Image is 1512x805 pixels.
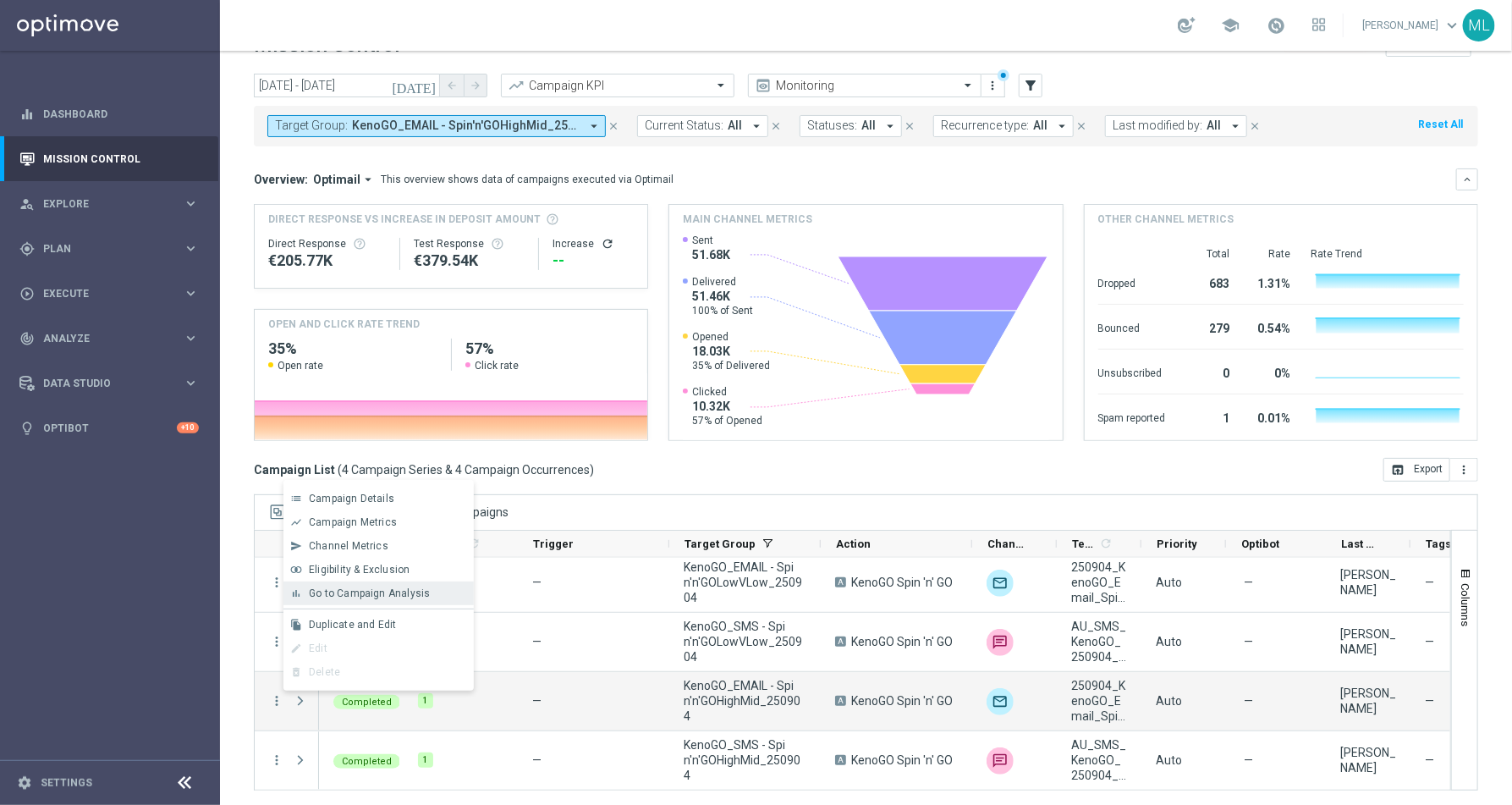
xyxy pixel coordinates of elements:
button: close [902,117,917,135]
span: Plan [43,244,183,254]
button: keyboard_arrow_down [1456,168,1478,190]
div: There are unsaved changes [998,69,1009,81]
div: Press SPACE to select this row. [255,613,319,672]
i: arrow_forward [470,80,481,91]
i: send [290,540,302,552]
i: bar_chart [290,587,302,599]
span: keyboard_arrow_down [1443,16,1461,35]
a: Mission Control [43,136,199,181]
span: AU_SMS_KenoGO_250904_Spin'n'GOLowVLow [1071,619,1127,664]
span: Execute [43,289,183,299]
span: KenoGO Spin 'n' GO [851,634,953,649]
span: 51.68K [692,247,730,262]
div: 0.54% [1251,313,1291,340]
div: 0% [1251,358,1291,385]
span: Auto [1156,753,1182,767]
span: Auto [1156,694,1182,708]
span: Analyze [43,334,183,344]
div: Optimail [987,688,1014,715]
i: keyboard_arrow_right [183,285,199,301]
i: arrow_drop_down [882,119,898,134]
button: show_chart Campaign Metrics [283,510,474,534]
span: Last Modified By [1341,538,1382,550]
button: close [606,117,621,135]
span: Eligibility & Exclusion [309,564,410,576]
div: 1 [418,693,433,709]
ng-select: Campaign KPI [501,74,734,97]
button: bar_chart Go to Campaign Analysis [283,582,474,605]
button: lightbulb Optibot +10 [19,422,200,435]
i: open_in_browser [1391,463,1405,477]
span: 4 Campaign Series & 4 Campaign Occurrences [342,462,590,477]
div: 0.01% [1251,403,1291,430]
div: Test Response [414,237,524,251]
i: close [1075,120,1087,132]
span: 18.03K [692,344,770,359]
div: Mission Control [19,136,199,181]
span: A [835,637,846,647]
i: keyboard_arrow_right [183,240,199,256]
h4: Other channel metrics [1098,212,1234,227]
i: keyboard_arrow_right [183,330,199,346]
button: more_vert [269,634,284,649]
span: 100% of Sent [692,304,753,317]
i: trending_up [508,77,525,94]
span: KenoGO Spin 'n' GO [851,753,953,768]
button: Reset All [1416,115,1465,134]
span: All [728,119,742,133]
i: lightbulb [19,421,35,436]
div: Maria Lopez Boras [1340,626,1396,657]
i: more_vert [1457,463,1471,477]
i: track_changes [19,331,35,346]
div: Vonage [987,747,1014,775]
div: Unsubscribed [1098,358,1166,385]
i: file_copy [290,619,302,631]
button: Recurrence type: All arrow_drop_down [933,115,1074,137]
i: person_search [19,196,35,212]
span: Auto [1156,576,1182,589]
i: more_vert [987,79,1000,92]
i: settings [17,775,32,791]
button: refresh [601,237,614,251]
a: [PERSON_NAME]keyboard_arrow_down [1361,13,1463,38]
div: Execute [19,286,183,301]
h2: 57% [465,339,635,359]
a: Settings [41,778,92,788]
i: keyboard_arrow_right [183,375,199,391]
span: Priority [1157,538,1197,550]
div: Explore [19,196,183,212]
span: Campaign Metrics [309,516,397,528]
button: Optimail arrow_drop_down [308,172,381,187]
span: 57% of Opened [692,414,762,427]
i: list [290,493,302,505]
span: Target Group [685,538,756,550]
i: close [1249,120,1261,132]
span: Last modified by: [1113,119,1202,133]
colored-tag: Completed [333,753,400,769]
i: play_circle_outline [19,286,35,301]
span: A [835,696,846,706]
button: filter_alt [1019,74,1042,97]
input: Select date range [254,74,440,97]
div: Dashboard [19,91,199,136]
div: -- [553,251,634,271]
i: more_vert [269,575,284,590]
span: All [1033,119,1047,133]
span: KenoGO_EMAIL - Spin'n'GOHighMid_250904 [684,678,806,724]
button: Data Studio keyboard_arrow_right [19,377,200,390]
div: Analyze [19,331,183,346]
button: send Channel Metrics [283,534,474,558]
button: close [1247,117,1262,135]
button: more_vert [269,753,284,768]
span: Completed [342,697,392,708]
button: person_search Explore keyboard_arrow_right [19,197,200,211]
a: Optibot [43,405,177,450]
button: Statuses: All arrow_drop_down [800,115,902,137]
i: close [608,120,619,132]
div: Rate [1251,247,1291,261]
h3: Campaign List [254,462,594,477]
button: equalizer Dashboard [19,108,200,121]
span: Templates [1072,538,1097,550]
span: Opened [692,330,770,344]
